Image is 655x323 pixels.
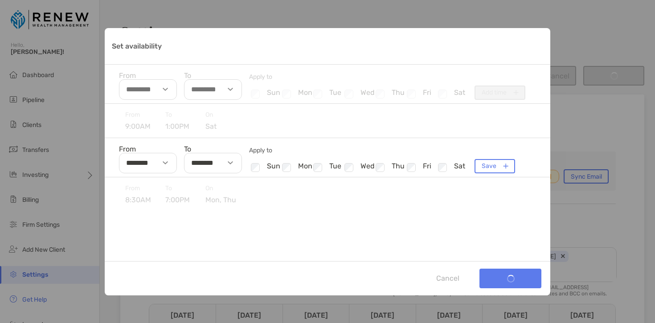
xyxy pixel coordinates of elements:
[374,162,405,173] li: thu
[228,161,233,164] img: select-arrow
[249,162,280,173] li: sun
[475,159,515,173] button: Save
[119,145,177,153] label: From
[184,145,242,153] label: To
[280,162,311,173] li: mon
[249,147,272,154] span: Apply to
[228,88,233,91] img: select-arrow
[311,162,343,173] li: tue
[405,162,436,173] li: fri
[343,162,374,173] li: wed
[112,41,162,52] p: Set availability
[436,162,467,173] li: sat
[163,161,168,164] img: select-arrow
[105,28,550,295] div: Set availability
[163,88,168,91] img: select-arrow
